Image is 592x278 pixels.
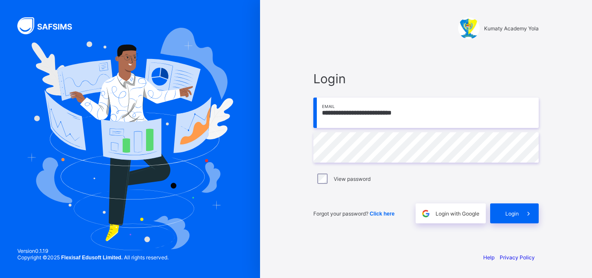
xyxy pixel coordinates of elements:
span: Version 0.1.19 [17,248,169,254]
img: SAFSIMS Logo [17,17,82,34]
img: Hero Image [27,28,233,250]
a: Help [483,254,494,261]
a: Privacy Policy [500,254,535,261]
span: Login with Google [436,210,479,217]
img: google.396cfc9801f0270233282035f929180a.svg [421,209,431,219]
span: Login [313,71,539,86]
span: Forgot your password? [313,210,394,217]
strong: Flexisaf Edusoft Limited. [61,255,123,261]
span: Login [505,210,519,217]
span: Kumaty Academy Yola [484,25,539,32]
a: Click here [370,210,394,217]
span: Copyright © 2025 All rights reserved. [17,254,169,261]
label: View password [334,176,371,182]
